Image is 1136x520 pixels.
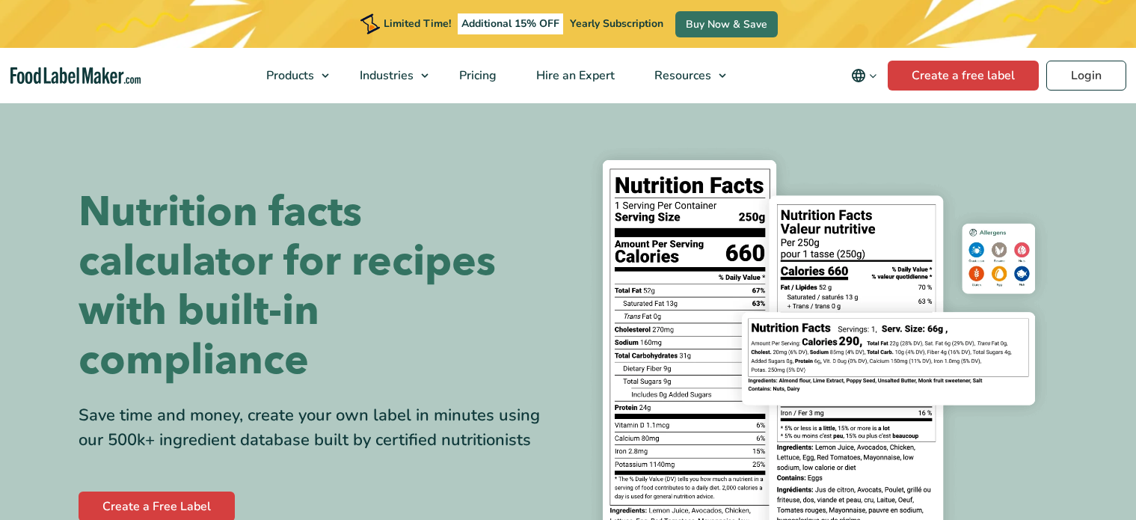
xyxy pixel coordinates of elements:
a: Resources [635,48,734,103]
span: Additional 15% OFF [458,13,563,34]
button: Change language [841,61,888,91]
a: Buy Now & Save [675,11,778,37]
a: Pricing [440,48,513,103]
span: Resources [650,67,713,84]
a: Login [1046,61,1126,91]
span: Industries [355,67,415,84]
h1: Nutrition facts calculator for recipes with built-in compliance [79,188,557,385]
div: Save time and money, create your own label in minutes using our 500k+ ingredient database built b... [79,403,557,453]
a: Food Label Maker homepage [10,67,141,85]
span: Products [262,67,316,84]
a: Products [247,48,337,103]
span: Pricing [455,67,498,84]
a: Create a free label [888,61,1039,91]
span: Yearly Subscription [570,16,663,31]
a: Hire an Expert [517,48,631,103]
a: Industries [340,48,436,103]
span: Limited Time! [384,16,451,31]
span: Hire an Expert [532,67,616,84]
